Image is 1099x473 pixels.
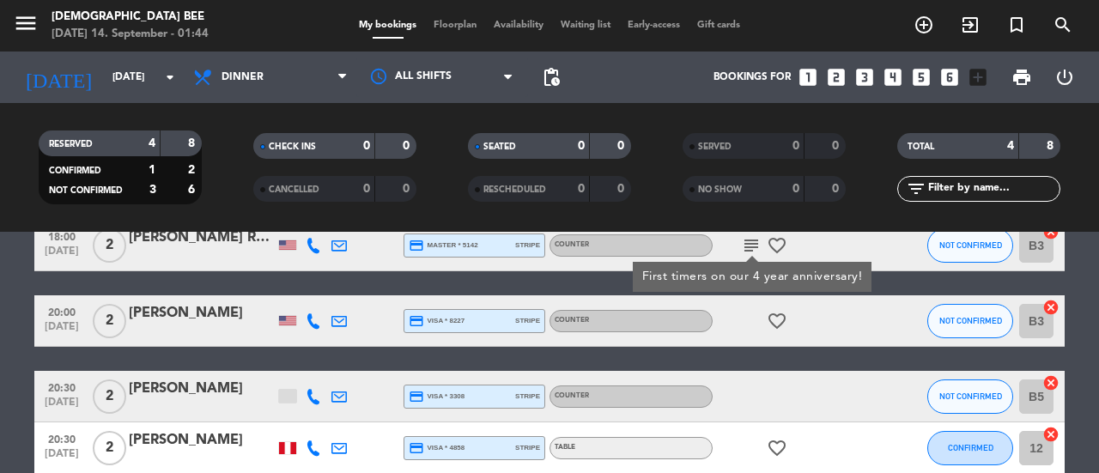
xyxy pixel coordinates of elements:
[578,140,585,152] strong: 0
[409,440,464,456] span: visa * 4858
[555,392,589,399] span: Counter
[713,71,791,83] span: Bookings for
[882,66,904,88] i: looks_4
[40,246,83,265] span: [DATE]
[222,71,264,83] span: Dinner
[93,431,126,465] span: 2
[541,67,562,88] span: pending_actions
[617,183,628,195] strong: 0
[1053,15,1073,35] i: search
[927,228,1013,263] button: NOT CONFIRMED
[555,317,589,324] span: Counter
[160,67,180,88] i: arrow_drop_down
[52,9,209,26] div: [DEMOGRAPHIC_DATA] Bee
[269,143,316,151] span: CHECK INS
[129,227,275,249] div: [PERSON_NAME] Royal
[617,140,628,152] strong: 0
[797,66,819,88] i: looks_one
[792,183,799,195] strong: 0
[403,183,413,195] strong: 0
[927,431,1013,465] button: CONFIRMED
[40,301,83,321] span: 20:00
[129,302,275,324] div: [PERSON_NAME]
[910,66,932,88] i: looks_5
[93,379,126,414] span: 2
[483,185,546,194] span: RESCHEDULED
[483,143,516,151] span: SEATED
[40,397,83,416] span: [DATE]
[40,377,83,397] span: 20:30
[1042,299,1060,316] i: cancel
[1006,15,1027,35] i: turned_in_not
[1007,140,1014,152] strong: 4
[52,26,209,43] div: [DATE] 14. September - 01:44
[129,429,275,452] div: [PERSON_NAME]
[698,185,742,194] span: NO SHOW
[948,443,993,452] span: CONFIRMED
[1042,426,1060,443] i: cancel
[939,391,1002,401] span: NOT CONFIRMED
[409,313,464,329] span: visa * 8227
[960,15,981,35] i: exit_to_app
[409,238,478,253] span: master * 5142
[363,183,370,195] strong: 0
[40,226,83,246] span: 18:00
[578,183,585,195] strong: 0
[515,442,540,453] span: stripe
[939,316,1002,325] span: NOT CONFIRMED
[149,184,156,196] strong: 3
[939,240,1002,250] span: NOT CONFIRMED
[350,21,425,30] span: My bookings
[188,137,198,149] strong: 8
[1042,374,1060,391] i: cancel
[1054,67,1075,88] i: power_settings_new
[914,15,934,35] i: add_circle_outline
[1043,52,1086,103] div: LOG OUT
[515,240,540,251] span: stripe
[832,183,842,195] strong: 0
[269,185,319,194] span: CANCELLED
[40,321,83,341] span: [DATE]
[409,389,424,404] i: credit_card
[409,238,424,253] i: credit_card
[825,66,847,88] i: looks_two
[926,179,1060,198] input: Filter by name...
[403,140,413,152] strong: 0
[93,304,126,338] span: 2
[409,389,464,404] span: visa * 3308
[767,235,787,256] i: favorite_border
[93,228,126,263] span: 2
[555,241,589,248] span: Counter
[515,391,540,402] span: stripe
[642,268,863,286] div: First timers on our 4 year anniversary!
[555,444,575,451] span: Table
[188,164,198,176] strong: 2
[409,313,424,329] i: credit_card
[767,311,787,331] i: favorite_border
[832,140,842,152] strong: 0
[40,448,83,468] span: [DATE]
[938,66,961,88] i: looks_6
[698,143,732,151] span: SERVED
[767,438,787,458] i: favorite_border
[853,66,876,88] i: looks_3
[1042,223,1060,240] i: cancel
[49,140,93,149] span: RESERVED
[619,21,689,30] span: Early-access
[741,235,762,256] i: subject
[409,440,424,456] i: credit_card
[149,137,155,149] strong: 4
[927,304,1013,338] button: NOT CONFIRMED
[792,140,799,152] strong: 0
[1047,140,1057,152] strong: 8
[40,428,83,448] span: 20:30
[13,10,39,36] i: menu
[1011,67,1032,88] span: print
[908,143,934,151] span: TOTAL
[927,379,1013,414] button: NOT CONFIRMED
[13,58,104,96] i: [DATE]
[49,186,123,195] span: NOT CONFIRMED
[485,21,552,30] span: Availability
[49,167,101,175] span: CONFIRMED
[967,66,989,88] i: add_box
